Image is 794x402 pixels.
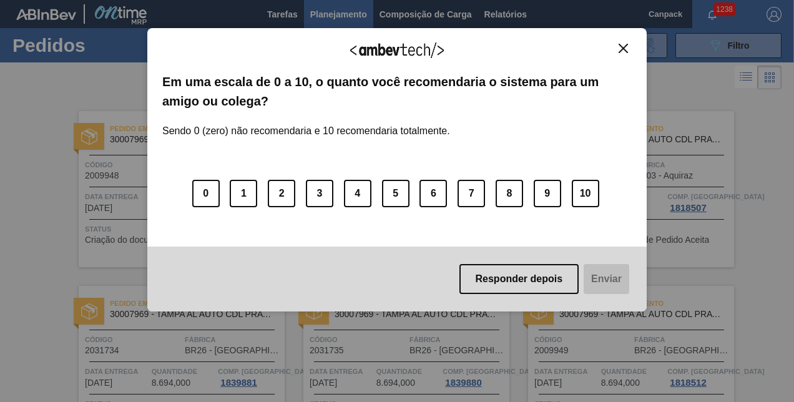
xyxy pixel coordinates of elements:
[162,110,450,137] label: Sendo 0 (zero) não recomendaria e 10 recomendaria totalmente.
[496,180,523,207] button: 8
[459,264,579,294] button: Responder depois
[615,43,632,54] button: Close
[268,180,295,207] button: 2
[572,180,599,207] button: 10
[230,180,257,207] button: 1
[306,180,333,207] button: 3
[534,180,561,207] button: 9
[619,44,628,53] img: Close
[344,180,371,207] button: 4
[162,72,632,110] label: Em uma escala de 0 a 10, o quanto você recomendaria o sistema para um amigo ou colega?
[419,180,447,207] button: 6
[458,180,485,207] button: 7
[382,180,409,207] button: 5
[192,180,220,207] button: 0
[350,42,444,58] img: Logo Ambevtech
